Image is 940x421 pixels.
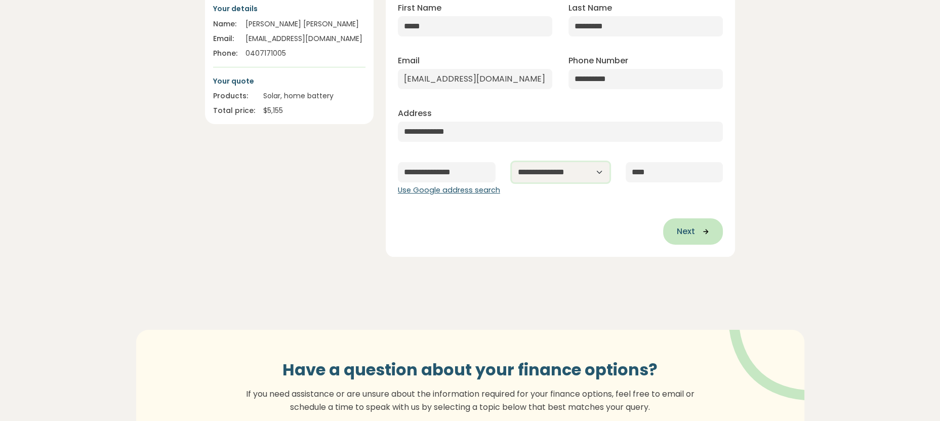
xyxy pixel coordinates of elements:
[240,360,701,379] h3: Have a question about your finance options?
[398,185,500,196] button: Use Google address search
[398,69,552,89] input: Enter email
[246,19,365,29] div: [PERSON_NAME] [PERSON_NAME]
[703,302,835,401] img: vector
[263,91,365,101] div: Solar, home battery
[213,33,237,44] div: Email:
[213,105,255,116] div: Total price:
[213,48,237,59] div: Phone:
[398,107,432,120] label: Address
[213,91,255,101] div: Products:
[663,218,723,245] button: Next
[213,3,365,14] p: Your details
[676,225,694,238] span: Next
[263,105,365,116] div: $ 5,155
[246,33,365,44] div: [EMAIL_ADDRESS][DOMAIN_NAME]
[568,2,612,14] label: Last Name
[213,19,237,29] div: Name:
[568,55,628,67] label: Phone Number
[240,388,701,413] p: If you need assistance or are unsure about the information required for your finance options, fee...
[398,55,420,67] label: Email
[246,48,365,59] div: 0407171005
[398,2,441,14] label: First Name
[213,75,365,87] p: Your quote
